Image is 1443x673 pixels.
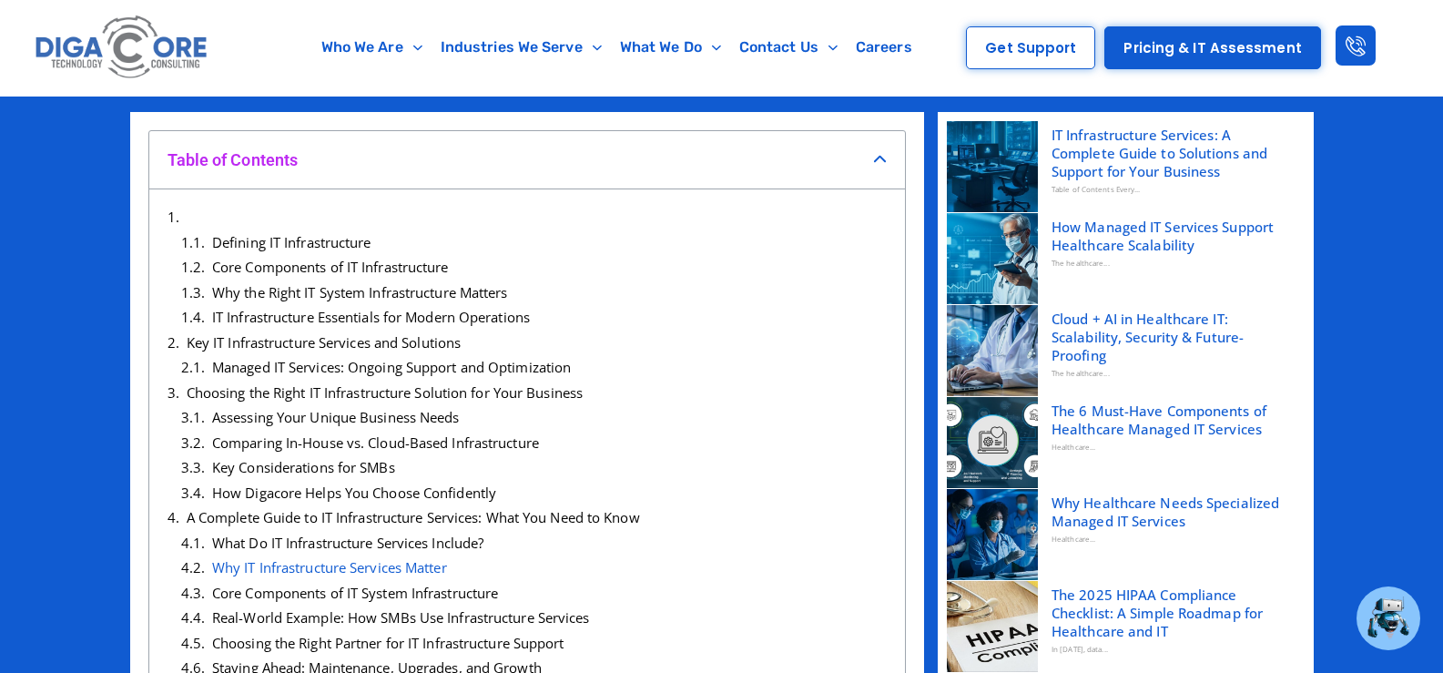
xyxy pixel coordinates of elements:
div: Table of Contents Every... [1052,180,1291,199]
img: Cloud + AI in healthcare IT [947,305,1038,396]
a: Assessing Your Unique Business Needs [212,408,460,426]
h4: Table of Contents [168,149,873,170]
a: A Complete Guide to IT Infrastructure Services: What You Need to Know [187,508,640,526]
a: Get Support [966,26,1095,69]
div: In [DATE], data... [1052,640,1291,658]
a: Choosing the Right IT Infrastructure Solution for Your Business [187,383,583,402]
a: Who We Are [312,26,432,68]
a: Key Considerations for SMBs [212,458,395,476]
a: Why the Right IT System Infrastructure Matters [212,283,508,301]
img: Why Healthcare Needs Specialized Managed IT Services [947,489,1038,580]
a: How Digacore Helps You Choose Confidently [212,484,496,502]
img: How Managed IT Services Support Healthcare Scalability [947,213,1038,304]
a: Defining IT Infrastructure [212,233,371,251]
div: The healthcare... [1052,254,1291,272]
img: 6 Key Components of Healthcare Managed IT Services [947,397,1038,488]
div: Healthcare... [1052,530,1291,548]
a: Why IT Infrastructure Services Matter [212,558,447,576]
span: Pricing & IT Assessment [1123,41,1301,55]
a: What is IT Infrastructure? Essentials for Modern Businesses [187,208,560,226]
a: Careers [847,26,921,68]
a: How Managed IT Services Support Healthcare Scalability [1052,218,1291,254]
a: IT Infrastructure Essentials for Modern Operations [212,308,530,326]
a: Core Components of IT System Infrastructure [212,584,498,602]
nav: Menu [289,26,945,68]
img: IT Infrastructure Services [947,121,1038,212]
a: What We Do [611,26,730,68]
a: Core Components of IT Infrastructure [212,258,449,276]
a: What Do IT Infrastructure Services Include? [212,534,483,552]
div: The healthcare... [1052,364,1291,382]
a: Managed IT Services: Ongoing Support and Optimization [212,358,571,376]
img: Digacore logo 1 [31,9,213,87]
img: HIPAA compliance checklist [947,581,1038,672]
a: Key IT Infrastructure Services and Solutions [187,333,461,352]
a: Contact Us [730,26,847,68]
a: Why Healthcare Needs Specialized Managed IT Services [1052,494,1291,530]
a: Pricing & IT Assessment [1104,26,1320,69]
div: Healthcare... [1052,438,1291,456]
a: Choosing the Right Partner for IT Infrastructure Support [212,634,564,652]
a: Real-World Example: How SMBs Use Infrastructure Services [212,608,590,627]
a: The 2025 HIPAA Compliance Checklist: A Simple Roadmap for Healthcare and IT [1052,586,1291,640]
a: IT Infrastructure Services: A Complete Guide to Solutions and Support for Your Business [1052,126,1291,180]
a: Cloud + AI in Healthcare IT: Scalability, Security & Future-Proofing [1052,310,1291,364]
div: Close table of contents [873,153,887,167]
a: The 6 Must-Have Components of Healthcare Managed IT Services [1052,402,1291,438]
a: Industries We Serve [432,26,611,68]
a: Comparing In-House vs. Cloud-Based Infrastructure [212,433,539,452]
span: Get Support [985,41,1076,55]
